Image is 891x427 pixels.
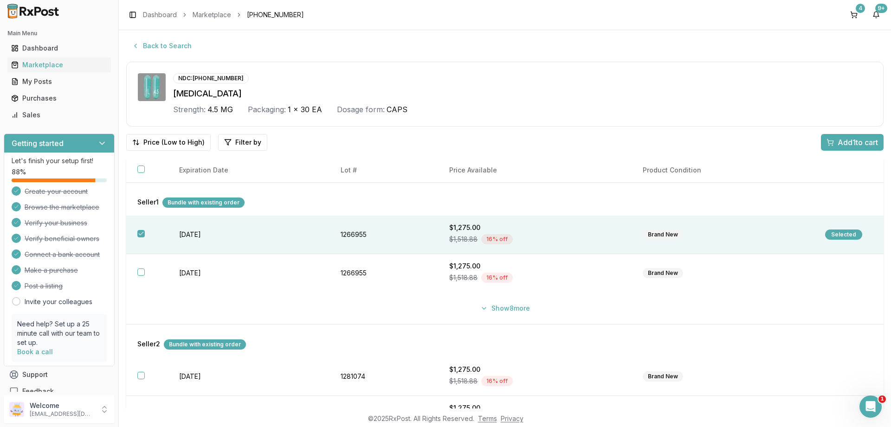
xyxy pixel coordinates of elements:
a: Purchases [7,90,111,107]
button: My Posts [4,74,115,89]
div: Brand New [643,371,683,382]
span: 1 x 30 EA [288,104,322,115]
nav: breadcrumb [143,10,304,19]
div: Strength: [173,104,206,115]
div: Bundle with existing order [162,198,245,208]
td: [DATE] [168,216,329,254]
img: Vraylar 4.5 MG CAPS [138,73,166,101]
span: Feedback [22,387,54,396]
div: Packaging: [248,104,286,115]
td: 1266955 [329,254,439,293]
div: $1,275.00 [449,365,620,374]
div: 9+ [875,4,887,13]
span: 88 % [12,167,26,177]
p: Need help? Set up a 25 minute call with our team to set up. [17,319,101,347]
span: Connect a bank account [25,250,100,259]
a: Terms [478,414,497,422]
span: Verify beneficial owners [25,234,99,243]
div: My Posts [11,77,107,86]
span: Seller 2 [137,339,160,350]
p: Welcome [30,401,94,410]
h3: Getting started [12,138,64,149]
p: Let's finish your setup first! [12,156,107,166]
div: $1,275.00 [449,403,620,413]
a: Book a call [17,348,53,356]
th: Expiration Date [168,158,329,183]
td: [DATE] [168,357,329,396]
button: Support [4,366,115,383]
img: User avatar [9,402,24,417]
button: 4 [846,7,861,22]
span: 1 [878,395,886,403]
button: Show8more [475,300,536,317]
div: Dosage form: [337,104,385,115]
div: Selected [825,229,862,240]
span: Filter by [235,138,261,147]
td: [DATE] [168,254,329,293]
div: $1,275.00 [449,223,620,232]
td: 1281074 [329,357,439,396]
th: Product Condition [632,158,814,183]
div: Brand New [643,229,683,240]
div: 16 % off [481,376,513,386]
a: Sales [7,107,111,123]
button: Sales [4,108,115,122]
iframe: Intercom live chat [859,395,882,418]
span: Verify your business [25,218,87,228]
div: [MEDICAL_DATA] [173,87,872,100]
button: Dashboard [4,41,115,56]
span: Post a listing [25,281,63,291]
span: CAPS [387,104,407,115]
th: Price Available [438,158,632,183]
span: Make a purchase [25,266,78,275]
div: Bundle with existing order [164,339,246,350]
td: 1266955 [329,216,439,254]
span: $1,518.88 [449,273,478,282]
div: Sales [11,110,107,120]
div: Marketplace [11,60,107,70]
div: 16 % off [481,234,513,244]
span: Create your account [25,187,88,196]
span: $1,518.88 [449,376,478,386]
a: Dashboard [7,40,111,57]
div: Brand New [643,268,683,278]
a: Dashboard [143,10,177,19]
div: 4 [856,4,865,13]
button: Filter by [218,134,267,151]
th: Lot # [329,158,439,183]
a: Privacy [501,414,523,422]
button: Back to Search [126,38,197,54]
button: Purchases [4,91,115,106]
div: Dashboard [11,44,107,53]
span: $1,518.88 [449,235,478,244]
div: NDC: [PHONE_NUMBER] [173,73,249,83]
div: 16 % off [481,273,513,283]
div: Purchases [11,94,107,103]
span: Price (Low to High) [143,138,205,147]
h2: Main Menu [7,30,111,37]
a: My Posts [7,73,111,90]
a: Invite your colleagues [25,297,92,306]
a: Marketplace [7,57,111,73]
div: $1,275.00 [449,261,620,271]
span: Browse the marketplace [25,203,99,212]
button: Feedback [4,383,115,400]
span: Add 1 to cart [838,137,878,148]
span: Seller 1 [137,198,159,208]
span: 4.5 MG [207,104,233,115]
button: Add1to cart [821,134,884,151]
span: [PHONE_NUMBER] [247,10,304,19]
button: Price (Low to High) [126,134,211,151]
a: Marketplace [193,10,231,19]
button: Marketplace [4,57,115,72]
img: RxPost Logo [4,4,63,19]
button: 9+ [869,7,884,22]
p: [EMAIL_ADDRESS][DOMAIN_NAME] [30,410,94,418]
